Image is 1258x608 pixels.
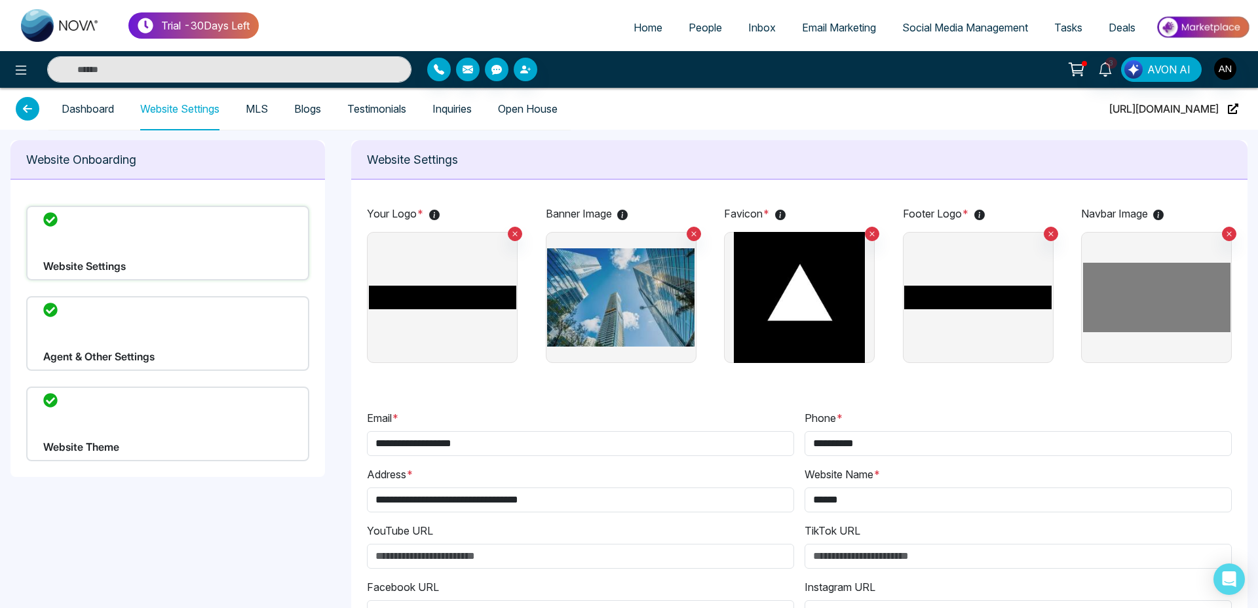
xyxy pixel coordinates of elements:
label: Website Name [805,466,881,482]
span: Inbox [748,21,776,34]
div: Website Settings [26,206,309,280]
span: Email Marketing [802,21,876,34]
label: Facebook URL [367,579,439,595]
a: Inquiries [432,104,472,115]
a: Home [620,15,676,40]
button: AVON AI [1121,57,1202,82]
img: Nova CRM Logo [21,9,100,42]
span: Deals [1109,21,1135,34]
a: MLS [246,104,268,115]
img: image holder [904,232,1052,363]
img: image holder [369,232,516,363]
span: 3 [1105,57,1117,69]
span: [URL][DOMAIN_NAME] [1109,88,1219,130]
label: TikTok URL [805,523,860,539]
span: AVON AI [1147,62,1191,77]
label: Instagram URL [805,579,875,595]
div: Open Intercom Messenger [1213,563,1245,595]
a: Tasks [1041,15,1096,40]
img: image holder [1083,232,1230,363]
span: People [689,21,722,34]
p: Banner Image [546,206,696,221]
img: User Avatar [1214,58,1236,80]
a: People [676,15,735,40]
a: Website Settings [140,104,219,115]
button: [URL][DOMAIN_NAME] [1105,87,1242,130]
label: YouTube URL [367,523,433,539]
a: Deals [1096,15,1149,40]
a: Blogs [294,104,321,115]
p: Trial - 30 Days Left [161,18,250,33]
span: Home [634,21,662,34]
img: Market-place.gif [1155,12,1250,42]
a: Testimonials [347,104,406,115]
div: Agent & Other Settings [26,296,309,371]
span: Social Media Management [902,21,1028,34]
p: Your Logo [367,206,518,221]
img: Lead Flow [1124,60,1143,79]
label: Phone [805,410,843,426]
label: Email [367,410,399,426]
a: Social Media Management [889,15,1041,40]
img: image holder [726,232,873,363]
p: Favicon [724,206,875,221]
a: Dashboard [62,104,114,115]
p: Navbar Image [1081,206,1232,221]
label: Address [367,466,413,482]
a: Inbox [735,15,789,40]
div: Website Theme [26,387,309,461]
img: image holder [547,232,695,363]
span: Open House [498,88,558,130]
p: Website Onboarding [26,151,309,168]
a: Email Marketing [789,15,889,40]
a: 3 [1090,57,1121,80]
p: Website Settings [367,151,1232,168]
span: Tasks [1054,21,1082,34]
p: Footer Logo [903,206,1054,221]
